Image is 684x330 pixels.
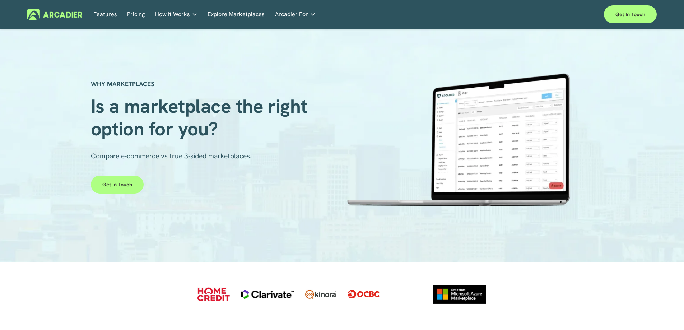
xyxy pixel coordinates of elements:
[127,9,145,20] a: Pricing
[93,9,117,20] a: Features
[27,9,82,20] img: Arcadier
[275,9,316,20] a: folder dropdown
[208,9,265,20] a: Explore Marketplaces
[155,9,197,20] a: folder dropdown
[91,94,312,141] span: Is a marketplace the right option for you?
[91,152,252,161] span: Compare e-commerce vs true 3-sided marketplaces.
[275,9,308,19] span: Arcadier For
[604,5,657,23] a: Get in touch
[155,9,190,19] span: How It Works
[91,176,144,194] a: Get in touch
[91,80,154,88] strong: WHY MARKETPLACES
